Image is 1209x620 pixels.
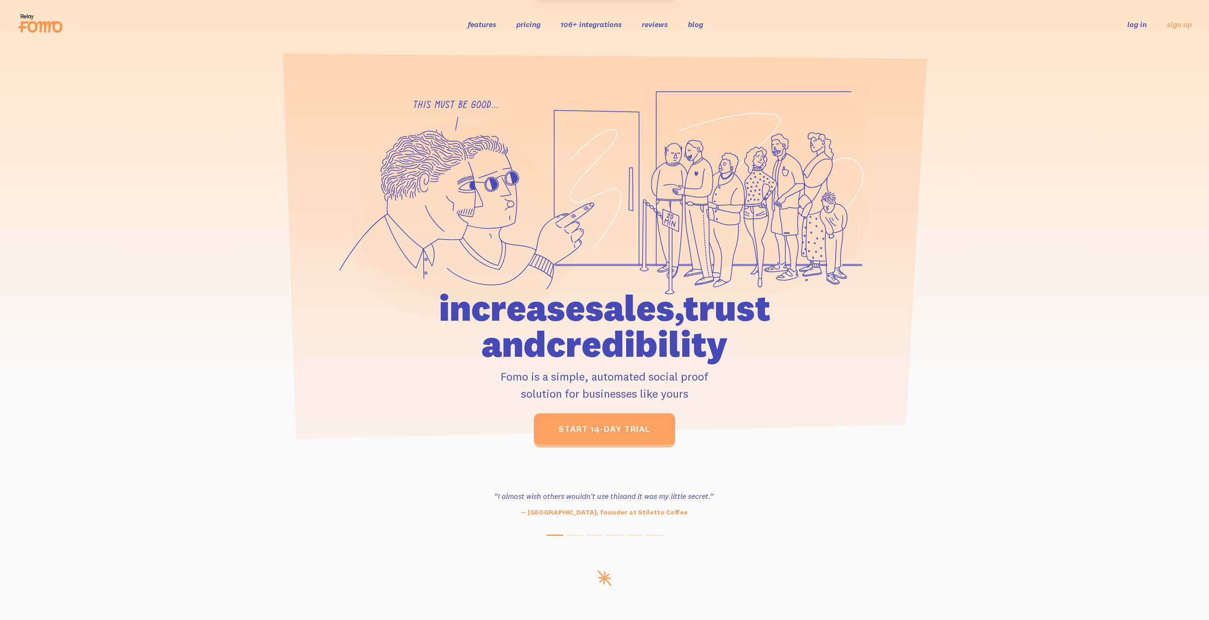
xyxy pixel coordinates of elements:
a: 106+ integrations [561,19,622,29]
a: blog [688,19,703,29]
a: pricing [516,19,541,29]
a: sign up [1167,19,1192,29]
a: reviews [642,19,668,29]
h1: increase sales, trust and credibility [385,290,825,362]
a: start 14-day trial [534,413,675,445]
p: — [GEOGRAPHIC_DATA], founder at Stiletto Coffee [474,507,734,517]
a: features [468,19,496,29]
a: log in [1127,19,1147,29]
p: Fomo is a simple, automated social proof solution for businesses like yours [385,368,825,402]
h3: “I almost wish others wouldn't use this and it was my little secret.” [474,490,734,502]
